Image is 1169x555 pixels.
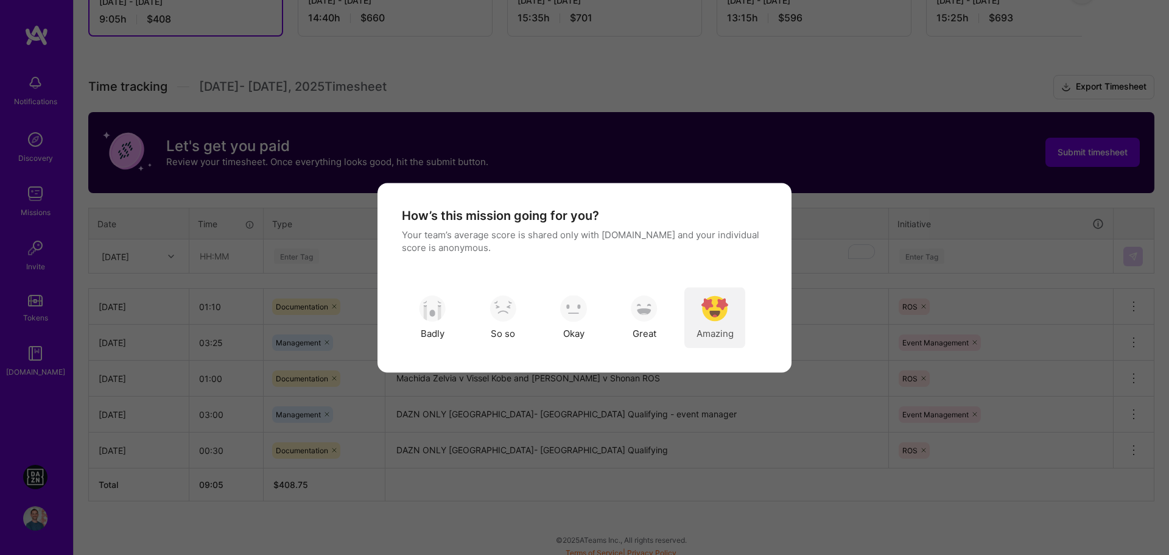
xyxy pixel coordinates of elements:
span: Badly [421,327,444,340]
img: soso [560,295,587,322]
span: Amazing [697,327,734,340]
img: soso [631,295,658,322]
div: modal [377,183,792,372]
span: Great [633,327,656,340]
span: Okay [563,327,584,340]
p: Your team’s average score is shared only with [DOMAIN_NAME] and your individual score is anonymous. [402,228,767,253]
h4: How’s this mission going for you? [402,207,599,223]
img: soso [490,295,516,322]
img: soso [701,295,728,322]
span: So so [491,327,515,340]
img: soso [419,295,446,322]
